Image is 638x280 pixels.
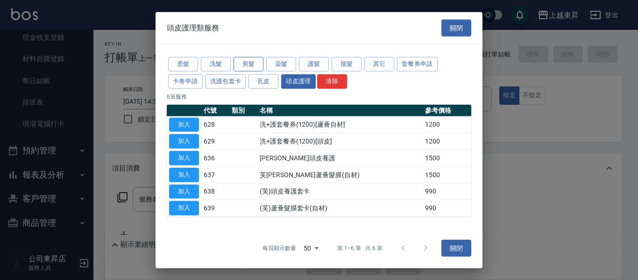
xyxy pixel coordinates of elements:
[441,19,471,36] button: 關閉
[257,200,423,216] td: (芙)蘆薈髮膜套卡(自材)
[317,74,347,88] button: 清除
[257,150,423,166] td: [PERSON_NAME]頭皮養護
[423,166,471,183] td: 1500
[169,151,199,165] button: 加入
[201,116,229,133] td: 628
[441,240,471,257] button: 關閉
[201,104,229,116] th: 代號
[201,183,229,200] td: 638
[168,57,198,72] button: 燙髮
[300,236,322,261] div: 50
[229,104,257,116] th: 類別
[169,134,199,149] button: 加入
[201,166,229,183] td: 637
[169,117,199,132] button: 加入
[423,150,471,166] td: 1500
[169,167,199,182] button: 加入
[332,57,362,72] button: 接髮
[248,74,278,88] button: 瓦皮
[201,150,229,166] td: 636
[167,92,471,101] p: 6 筆服務
[169,201,199,215] button: 加入
[257,166,423,183] td: 芙[PERSON_NAME]蘆薈髮膜(自材)
[299,57,329,72] button: 護髮
[423,104,471,116] th: 參考價格
[397,57,438,72] button: 套餐券申請
[337,244,383,252] p: 第 1–6 筆 共 6 筆
[257,116,423,133] td: 洗+護套餐券(1200)[廬薈自材]
[201,200,229,216] td: 639
[169,184,199,199] button: 加入
[423,200,471,216] td: 990
[266,57,296,72] button: 染髮
[281,74,316,88] button: 頭皮護理
[167,23,219,32] span: 頭皮護理類服務
[423,116,471,133] td: 1200
[168,74,203,88] button: 卡卷申請
[262,244,296,252] p: 每頁顯示數量
[201,57,231,72] button: 洗髮
[364,57,394,72] button: 其它
[257,133,423,150] td: 洗+護套餐券(1200)[頭皮]
[206,74,246,88] button: 洗護包套卡
[257,104,423,116] th: 名稱
[234,57,263,72] button: 剪髮
[423,133,471,150] td: 1200
[423,183,471,200] td: 990
[257,183,423,200] td: (芙)頭皮養護套卡
[201,133,229,150] td: 629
